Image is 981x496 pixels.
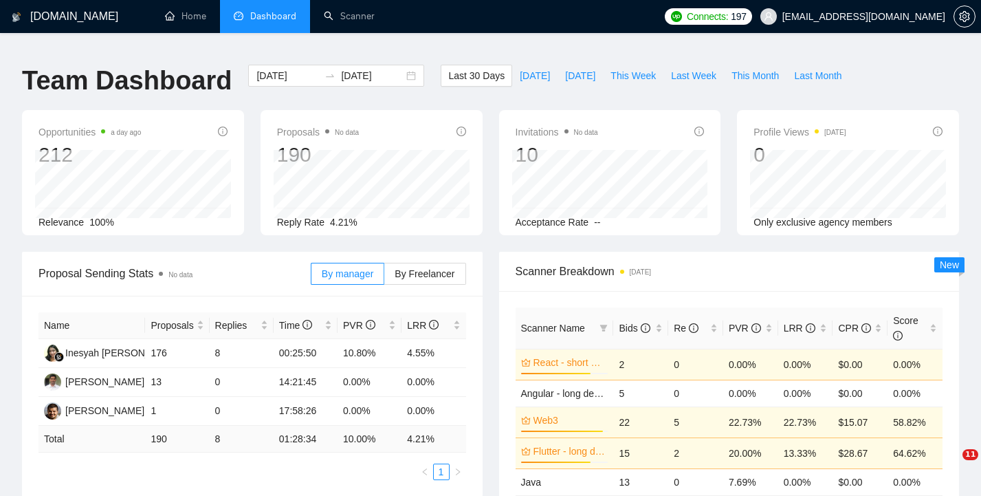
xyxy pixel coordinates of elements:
span: CPR [838,323,870,334]
span: Replies [215,318,258,333]
td: 22.73% [723,407,778,438]
button: This Month [724,65,786,87]
img: II [44,345,61,362]
span: Bids [619,323,650,334]
td: 5 [668,407,723,438]
td: 0 [668,380,723,407]
td: 10.00 % [338,426,401,453]
input: End date [341,68,404,83]
span: info-circle [751,323,761,333]
button: setting [954,6,976,28]
span: 11 [962,449,978,460]
th: Name [38,312,145,339]
span: Last Week [671,68,716,83]
td: $15.07 [833,407,888,438]
span: This Month [731,68,779,83]
a: searchScanner [324,10,375,22]
span: -- [594,217,600,228]
div: 212 [38,142,141,168]
td: 0 [210,368,274,397]
span: Only exclusive agency members [753,217,892,228]
span: info-circle [933,127,943,136]
span: [DATE] [565,68,595,83]
span: crown [521,416,531,425]
a: setting [954,11,976,22]
button: [DATE] [512,65,558,87]
input: Start date [256,68,319,83]
span: LRR [784,323,815,334]
span: No data [168,271,192,279]
span: By Freelancer [395,268,454,279]
td: 176 [145,339,209,368]
span: crown [521,358,531,367]
td: 2 [668,438,723,468]
img: DK [44,402,61,420]
td: 0.00% [723,380,778,407]
span: This Week [610,68,656,83]
td: 0.00% [778,468,833,495]
span: to [324,70,335,81]
span: Time [279,320,312,331]
span: user [764,12,773,21]
td: 20.00% [723,438,778,468]
span: info-circle [861,323,871,333]
span: 4.21% [330,217,357,228]
td: 10.80% [338,339,401,368]
a: TD[PERSON_NAME] [PERSON_NAME] [44,376,226,387]
div: 0 [753,142,846,168]
div: 190 [277,142,359,168]
div: [PERSON_NAME] [65,403,144,418]
span: Proposal Sending Stats [38,265,311,282]
span: PVR [729,323,761,334]
span: Connects: [687,9,728,24]
span: Last Month [794,68,841,83]
th: Replies [210,312,274,339]
time: a day ago [111,129,141,136]
span: No data [574,129,598,136]
span: filter [597,318,610,338]
span: Last 30 Days [448,68,505,83]
span: info-circle [456,127,466,136]
span: info-circle [366,320,375,330]
a: DK[PERSON_NAME] [44,405,144,416]
img: TD [44,374,61,391]
span: crown [521,446,531,456]
td: 14:21:45 [274,368,338,397]
span: filter [599,324,608,332]
td: $28.67 [833,438,888,468]
td: 13.33% [778,438,833,468]
td: Total [38,426,145,453]
span: swap-right [324,70,335,81]
span: Dashboard [250,10,296,22]
td: 0 [210,397,274,426]
span: [DATE] [520,68,550,83]
a: 1 [434,464,449,479]
td: 0 [668,468,723,495]
a: IIInesyah [PERSON_NAME] Zaelsyah [PERSON_NAME] [44,347,305,358]
span: Proposals [277,124,359,140]
div: 10 [516,142,598,168]
span: info-circle [893,331,903,341]
span: info-circle [302,320,312,330]
span: right [454,468,462,476]
td: 0 [668,349,723,380]
td: 0.00% [888,380,943,407]
span: By manager [322,268,373,279]
td: 15 [613,438,668,468]
td: 0.00% [723,349,778,380]
span: New [940,259,959,270]
span: info-circle [641,323,650,333]
h1: Team Dashboard [22,65,232,97]
td: 00:25:50 [274,339,338,368]
td: $0.00 [833,468,888,495]
span: Scanner Breakdown [516,263,943,280]
td: 0.00% [888,349,943,380]
time: [DATE] [630,268,651,276]
span: setting [954,11,975,22]
time: [DATE] [824,129,846,136]
td: 7.69% [723,468,778,495]
td: 0.00% [778,349,833,380]
span: Scanner Name [521,323,585,334]
td: 0.00% [778,380,833,407]
span: 197 [731,9,746,24]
